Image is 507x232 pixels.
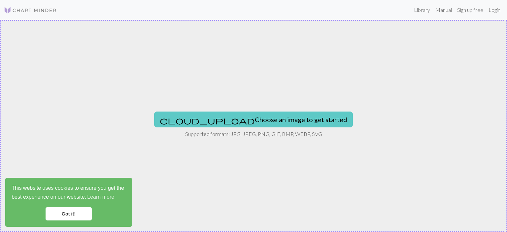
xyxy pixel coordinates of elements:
[160,116,255,125] span: cloud_upload
[486,3,503,17] a: Login
[5,178,132,227] div: cookieconsent
[4,6,57,14] img: Logo
[154,112,353,127] button: Choose an image to get started
[86,192,115,202] a: learn more about cookies
[46,207,92,220] a: dismiss cookie message
[455,3,486,17] a: Sign up free
[185,130,322,138] p: Supported formats: JPG, JPEG, PNG, GIF, BMP, WEBP, SVG
[12,184,126,202] span: This website uses cookies to ensure you get the best experience on our website.
[411,3,433,17] a: Library
[433,3,455,17] a: Manual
